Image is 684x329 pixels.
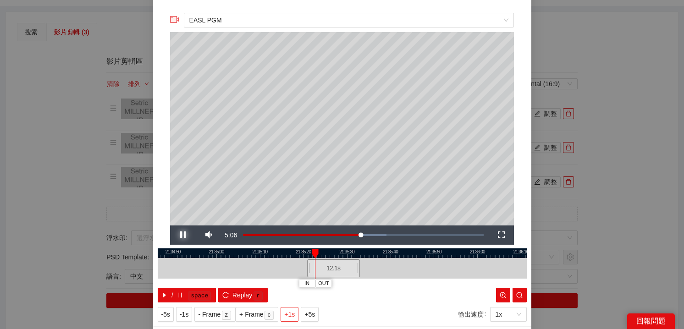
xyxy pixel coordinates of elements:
[516,292,523,299] span: zoom-out
[170,225,196,245] button: Pause
[307,259,360,277] div: 12.1 s
[254,291,263,301] kbd: r
[496,288,510,302] button: zoom-in
[236,307,278,322] button: + Framec
[265,311,274,320] kbd: c
[180,309,188,319] span: -1s
[500,292,506,299] span: zoom-in
[627,313,675,329] div: 回報問題
[318,280,329,288] span: OUT
[304,309,315,319] span: +5s
[301,307,319,322] button: +5s
[189,13,508,27] span: EASL PGM
[488,225,514,245] button: Fullscreen
[161,292,168,299] span: caret-right
[171,290,173,300] span: /
[239,309,264,319] span: + Frame
[232,290,253,300] span: Replay
[196,225,221,245] button: Mute
[188,291,211,301] kbd: space
[304,280,309,288] span: IN
[161,309,170,319] span: -5s
[170,32,514,225] div: Video Player
[458,307,490,322] label: 輸出速度
[222,292,229,299] span: reload
[176,307,192,322] button: -1s
[243,234,484,236] div: Progress Bar
[284,309,295,319] span: +1s
[315,279,332,288] button: OUT
[225,231,237,239] span: 5:06
[170,15,179,24] span: video-camera
[222,311,231,320] kbd: z
[158,288,216,302] button: caret-right/pausespace
[218,288,267,302] button: reloadReplayr
[194,307,236,322] button: - Framez
[281,307,298,322] button: +1s
[158,307,174,322] button: -5s
[496,307,521,321] span: 1x
[177,292,183,299] span: pause
[198,309,221,319] span: - Frame
[299,279,315,288] button: IN
[513,288,527,302] button: zoom-out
